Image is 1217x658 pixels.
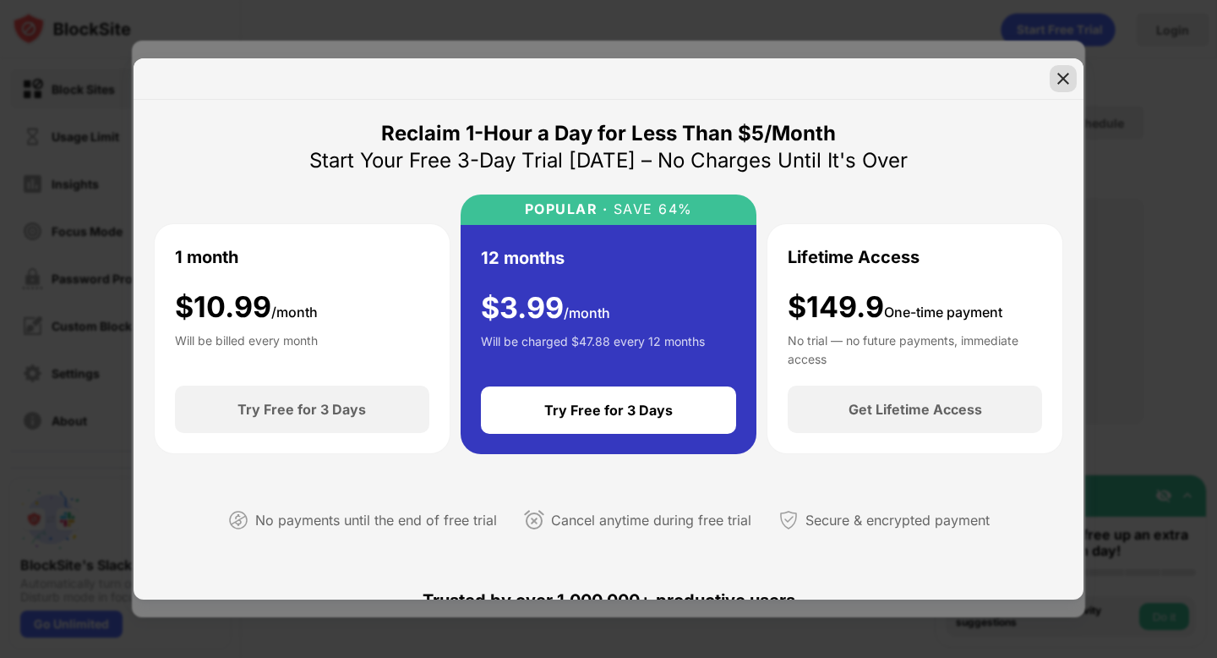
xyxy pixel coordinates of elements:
[481,245,565,271] div: 12 months
[544,402,673,419] div: Try Free for 3 Days
[805,508,990,533] div: Secure & encrypted payment
[175,332,318,365] div: Will be billed every month
[564,304,610,321] span: /month
[525,201,608,217] div: POPULAR ·
[381,120,836,147] div: Reclaim 1-Hour a Day for Less Than $5/Month
[608,201,693,217] div: SAVE 64%
[884,304,1002,321] span: One-time payment
[175,290,318,325] div: $ 10.99
[551,508,751,533] div: Cancel anytime during free trial
[271,304,318,321] span: /month
[481,291,610,326] div: $ 3.99
[788,244,920,270] div: Lifetime Access
[788,290,1002,325] div: $149.9
[788,332,1042,365] div: No trial — no future payments, immediate access
[524,510,544,530] img: cancel-anytime
[481,332,705,366] div: Will be charged $47.88 every 12 months
[778,510,799,530] img: secured-payment
[255,508,497,533] div: No payments until the end of free trial
[237,401,366,418] div: Try Free for 3 Days
[309,147,908,174] div: Start Your Free 3-Day Trial [DATE] – No Charges Until It's Over
[849,401,982,418] div: Get Lifetime Access
[175,244,238,270] div: 1 month
[154,560,1063,641] div: Trusted by over 1,000,000+ productive users
[228,510,248,530] img: not-paying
